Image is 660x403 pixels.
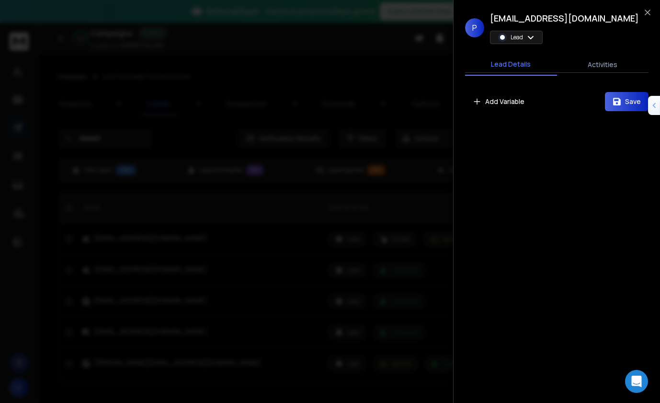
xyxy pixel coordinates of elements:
[465,92,532,111] button: Add Variable
[511,34,523,41] p: Lead
[625,370,648,393] div: Open Intercom Messenger
[557,54,649,75] button: Activities
[490,12,639,25] h1: [EMAIL_ADDRESS][DOMAIN_NAME]
[465,18,484,37] span: P
[605,92,649,111] button: Save
[465,54,557,76] button: Lead Details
